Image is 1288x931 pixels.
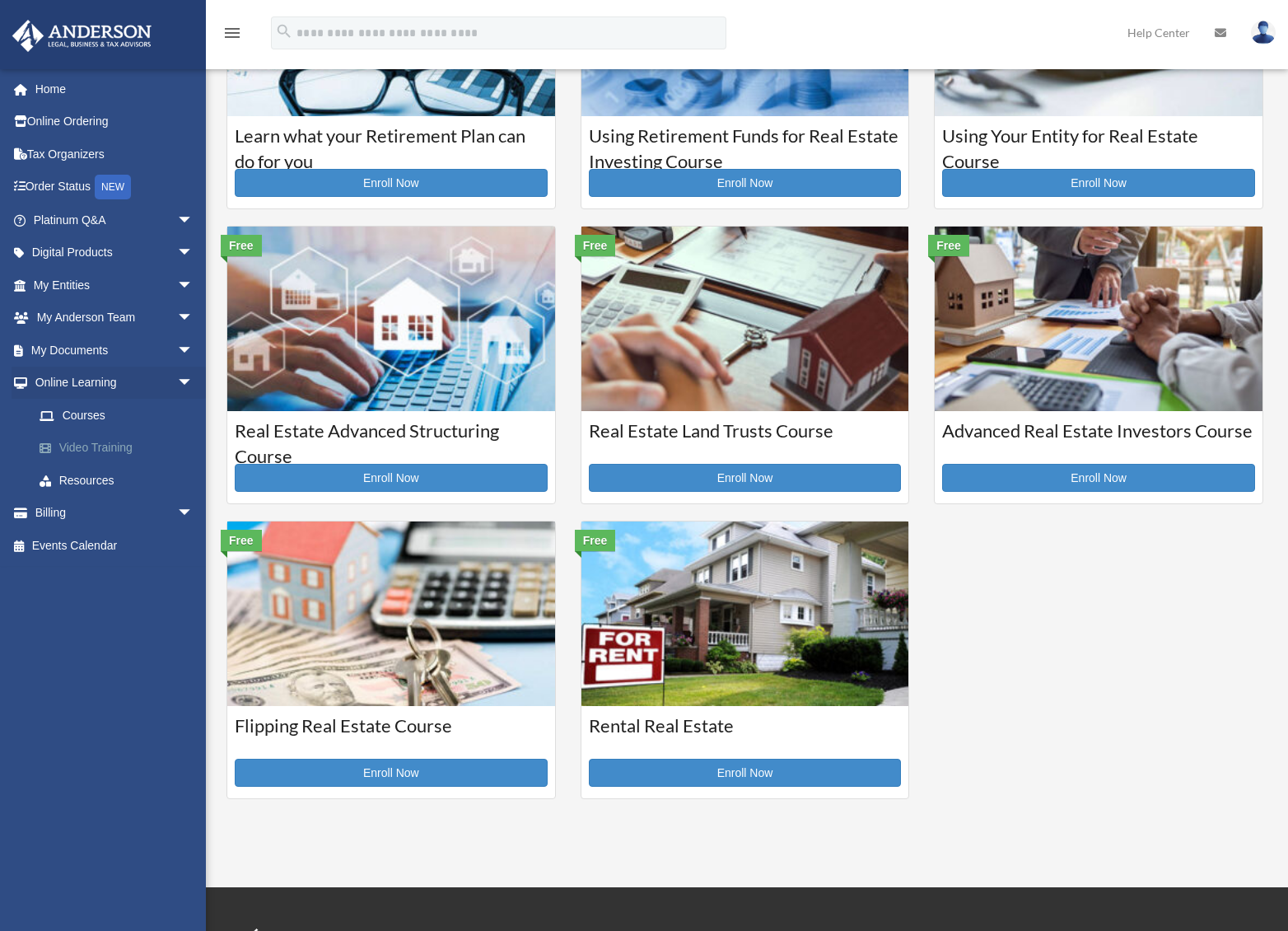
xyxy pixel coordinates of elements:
img: Anderson Advisors Platinum Portal [7,20,156,52]
span: arrow_drop_down [177,497,210,531]
a: Online Ordering [12,105,218,138]
div: Free [221,235,262,256]
a: Events Calendar [12,529,218,562]
div: NEW [95,175,131,199]
a: Platinum Q&Aarrow_drop_down [12,204,218,236]
a: Enroll Now [589,759,902,787]
div: Free [928,235,969,256]
a: Video Training [23,432,218,465]
a: Tax Organizers [12,138,218,171]
div: Free [575,530,616,551]
a: Enroll Now [235,169,548,197]
a: Digital Productsarrow_drop_down [12,236,218,269]
a: Online Learningarrow_drop_down [12,367,218,400]
h3: Rental Real Estate [589,713,902,755]
a: Courses [23,399,210,432]
span: arrow_drop_down [177,302,210,335]
span: arrow_drop_down [177,236,210,270]
a: Enroll Now [235,759,548,787]
div: Free [575,235,616,256]
a: Enroll Now [942,169,1255,197]
a: My Entitiesarrow_drop_down [12,269,218,302]
h3: Advanced Real Estate Investors Course [942,419,1255,460]
a: My Anderson Teamarrow_drop_down [12,302,218,335]
a: Billingarrow_drop_down [12,497,218,530]
h3: Using Your Entity for Real Estate Course [942,124,1255,165]
a: Enroll Now [589,464,902,492]
a: Enroll Now [942,464,1255,492]
div: Free [221,530,262,551]
a: Order StatusNEW [12,171,218,204]
h3: Real Estate Advanced Structuring Course [235,419,548,460]
span: arrow_drop_down [177,269,210,302]
i: search [275,22,293,40]
h3: Real Estate Land Trusts Course [589,419,902,460]
a: Enroll Now [235,464,548,492]
img: User Pic [1251,21,1276,44]
a: menu [222,29,242,43]
i: menu [222,23,242,43]
span: arrow_drop_down [177,204,210,237]
span: arrow_drop_down [177,334,210,367]
a: Resources [23,464,218,497]
h3: Flipping Real Estate Course [235,713,548,755]
a: My Documentsarrow_drop_down [12,334,218,367]
a: Enroll Now [589,169,902,197]
h3: Using Retirement Funds for Real Estate Investing Course [589,124,902,165]
a: Home [12,73,218,105]
h3: Learn what your Retirement Plan can do for you [235,124,548,165]
span: arrow_drop_down [177,367,210,400]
